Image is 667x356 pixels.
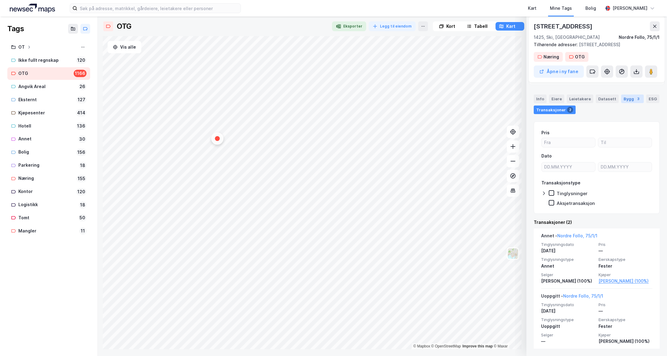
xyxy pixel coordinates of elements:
span: Tilhørende adresser: [534,42,579,47]
div: Dato [541,152,552,160]
div: OTG [18,70,71,77]
span: Kjøper [599,272,652,277]
input: DD.MM.YYYY [542,162,595,172]
a: Mapbox [413,344,430,348]
div: 30 [78,135,87,143]
div: Ikke fullt regnskap [18,57,74,64]
div: Annet [18,135,76,143]
span: Pris [599,242,652,247]
div: 127 [76,96,87,103]
div: 136 [76,122,87,130]
div: [PERSON_NAME] (100%) [599,338,652,345]
div: 2 [567,107,573,113]
div: Kort [446,23,455,30]
div: Næring [18,175,74,182]
div: Parkering [18,161,76,169]
div: — [599,307,652,315]
a: Annet30 [7,133,90,145]
div: 18 [79,201,87,209]
input: DD.MM.YYYY [598,162,652,172]
span: Selger [541,272,595,277]
a: Angvik Areal26 [7,80,90,93]
input: Søk på adresse, matrikkel, gårdeiere, leietakere eller personer [77,4,241,13]
a: Bolig156 [7,146,90,158]
div: Kart [506,23,515,30]
div: Kart [528,5,536,12]
canvas: Map [103,36,521,349]
div: Leietakere [567,95,593,103]
iframe: Chat Widget [636,327,667,356]
div: 3 [635,96,641,102]
div: Bolig [18,148,74,156]
a: Kjøpesenter414 [7,107,90,119]
div: Uoppgitt - [541,292,603,302]
div: 18 [79,162,87,169]
a: Maxar [494,344,508,348]
div: 120 [76,57,87,64]
a: Parkering18 [7,159,90,172]
div: [STREET_ADDRESS] [534,21,594,31]
span: Tinglysningstype [541,257,595,262]
div: Fester [599,262,652,270]
img: logo.a4113a55bc3d86da70a041830d287a7e.svg [10,4,55,13]
div: [PERSON_NAME] (100%) [541,277,595,285]
div: Nordre Follo, 75/1/1 [619,34,660,41]
span: Pris [599,302,652,307]
div: 50 [78,214,87,221]
div: — [541,338,595,345]
div: Angvik Areal [18,83,76,91]
div: Tags [7,24,24,34]
a: OpenStreetMap [431,344,461,348]
span: Eierskapstype [599,257,652,262]
div: Transaksjonstype [541,179,580,187]
div: Eksternt [18,96,74,104]
button: Eksporter [332,21,366,31]
div: Transaksjoner (2) [534,219,660,226]
span: Tinglysningsdato [541,242,595,247]
div: 1425, Ski, [GEOGRAPHIC_DATA] [534,34,600,41]
div: [DATE] [541,247,595,254]
div: OT [18,43,25,51]
span: Selger [541,332,595,338]
a: [PERSON_NAME] (100%) [599,277,652,285]
a: Nordre Follo, 75/1/1 [563,293,603,299]
a: Ikke fullt regnskap120 [7,54,90,67]
div: 11 [79,227,87,235]
a: Næring155 [7,172,90,185]
span: Eierskapstype [599,317,652,322]
span: Tinglysningsdato [541,302,595,307]
div: Eiere [549,95,564,103]
div: [STREET_ADDRESS] [534,41,655,48]
div: Fester [599,323,652,330]
input: Fra [542,138,595,147]
span: Tinglysningstype [541,317,595,322]
a: Tomt50 [7,212,90,224]
div: Aksjetransaksjon [557,200,595,206]
div: Uoppgitt [541,323,595,330]
div: Pris [541,129,550,136]
div: Hotell [18,122,73,130]
div: Datasett [596,95,619,103]
div: 155 [76,175,87,182]
div: Tinglysninger [557,191,588,196]
div: Bolig [585,5,596,12]
div: Transaksjoner [534,106,576,114]
div: OTG [117,21,131,31]
div: Info [534,95,547,103]
div: OTG [575,53,585,61]
div: Map marker [215,136,220,141]
div: 414 [76,109,87,117]
div: ESG [646,95,659,103]
div: [DATE] [541,307,595,315]
div: [PERSON_NAME] [613,5,647,12]
div: Kontor [18,188,74,195]
input: Til [598,138,652,147]
a: Nordre Follo, 75/1/1 [557,233,597,238]
div: Logistikk [18,201,76,209]
a: Hotell136 [7,120,90,132]
div: Annet [541,262,595,270]
div: 1166 [74,70,87,77]
a: Logistikk18 [7,198,90,211]
a: Eksternt127 [7,94,90,106]
div: — [599,247,652,254]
